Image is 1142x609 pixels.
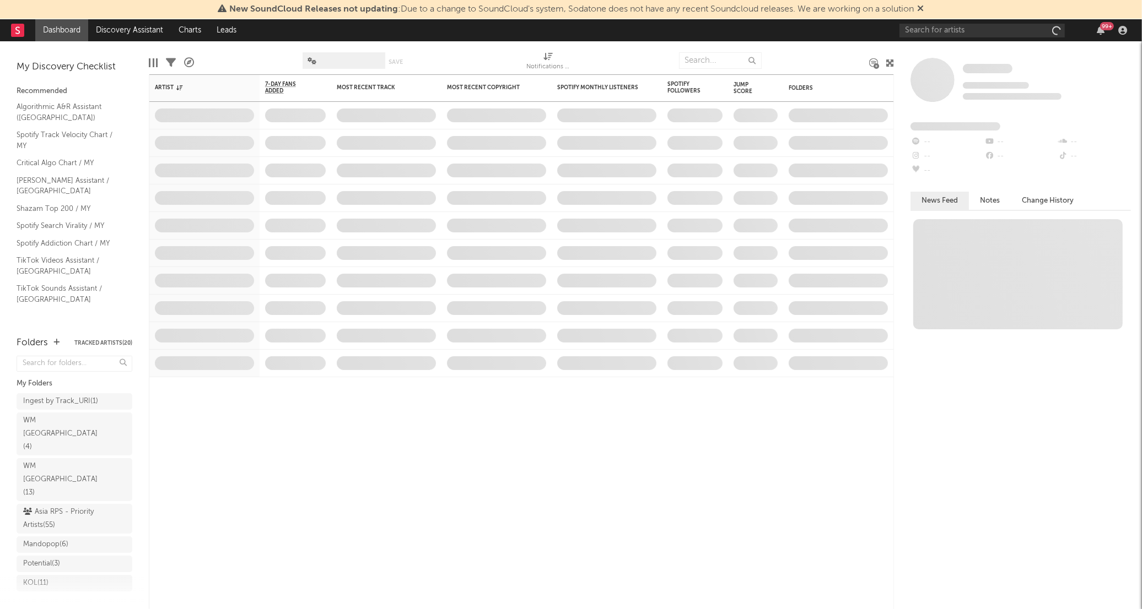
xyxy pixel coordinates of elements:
[265,81,309,94] span: 7-Day Fans Added
[1058,135,1131,149] div: --
[963,93,1062,100] span: 0 fans last week
[88,19,171,41] a: Discovery Assistant
[17,101,121,123] a: Algorithmic A&R Assistant ([GEOGRAPHIC_DATA])
[911,149,984,164] div: --
[337,84,419,91] div: Most Recent Track
[17,336,48,350] div: Folders
[17,356,132,372] input: Search for folders...
[17,412,132,455] a: WM [GEOGRAPHIC_DATA](4)
[17,536,132,553] a: Mandopop(6)
[230,5,398,14] span: New SoundCloud Releases not updating
[734,81,761,95] div: Jump Score
[17,175,121,197] a: [PERSON_NAME] Assistant / [GEOGRAPHIC_DATA]
[23,577,49,590] div: KOL ( 11 )
[149,47,158,79] div: Edit Columns
[557,84,640,91] div: Spotify Monthly Listeners
[17,203,121,215] a: Shazam Top 200 / MY
[23,414,101,454] div: WM [GEOGRAPHIC_DATA] ( 4 )
[17,377,132,390] div: My Folders
[209,19,244,41] a: Leads
[963,63,1012,74] a: Some Artist
[23,557,60,570] div: Potential ( 3 )
[17,254,121,277] a: TikTok Videos Assistant / [GEOGRAPHIC_DATA]
[984,135,1057,149] div: --
[447,84,530,91] div: Most Recent Copyright
[899,24,1065,37] input: Search for artists
[911,164,984,178] div: --
[74,340,132,346] button: Tracked Artists(20)
[17,220,121,232] a: Spotify Search Virality / MY
[184,47,194,79] div: A&R Pipeline
[17,556,132,572] a: Potential(3)
[17,237,121,249] a: Spotify Addiction Chart / MY
[1100,22,1114,30] div: 99 +
[17,157,121,169] a: Critical Algo Chart / MY
[17,85,132,98] div: Recommended
[171,19,209,41] a: Charts
[17,458,132,501] a: WM [GEOGRAPHIC_DATA](13)
[17,61,132,74] div: My Discovery Checklist
[155,84,238,91] div: Artist
[230,5,914,14] span: : Due to a change to SoundCloud's system, Sodatone does not have any recent Soundcloud releases. ...
[166,47,176,79] div: Filters
[911,122,1000,130] span: Fans Added by Platform
[667,81,706,94] div: Spotify Followers
[969,192,1011,210] button: Notes
[1011,192,1085,210] button: Change History
[1058,149,1131,164] div: --
[23,505,101,532] div: Asia RPS - Priority Artists ( 55 )
[526,47,570,79] div: Notifications (Artist)
[17,282,121,305] a: TikTok Sounds Assistant / [GEOGRAPHIC_DATA]
[17,129,121,151] a: Spotify Track Velocity Chart / MY
[963,82,1029,89] span: Tracking Since: [DATE]
[911,192,969,210] button: News Feed
[963,64,1012,73] span: Some Artist
[984,149,1057,164] div: --
[918,5,924,14] span: Dismiss
[23,460,101,499] div: WM [GEOGRAPHIC_DATA] ( 13 )
[17,504,132,534] a: Asia RPS - Priority Artists(55)
[17,575,132,591] a: KOL(11)
[23,538,68,551] div: Mandopop ( 6 )
[23,395,98,408] div: Ingest by Track_URI ( 1 )
[1097,26,1105,35] button: 99+
[17,393,132,410] a: Ingest by Track_URI(1)
[789,85,871,91] div: Folders
[526,61,570,74] div: Notifications (Artist)
[35,19,88,41] a: Dashboard
[911,135,984,149] div: --
[679,52,762,69] input: Search...
[389,59,403,65] button: Save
